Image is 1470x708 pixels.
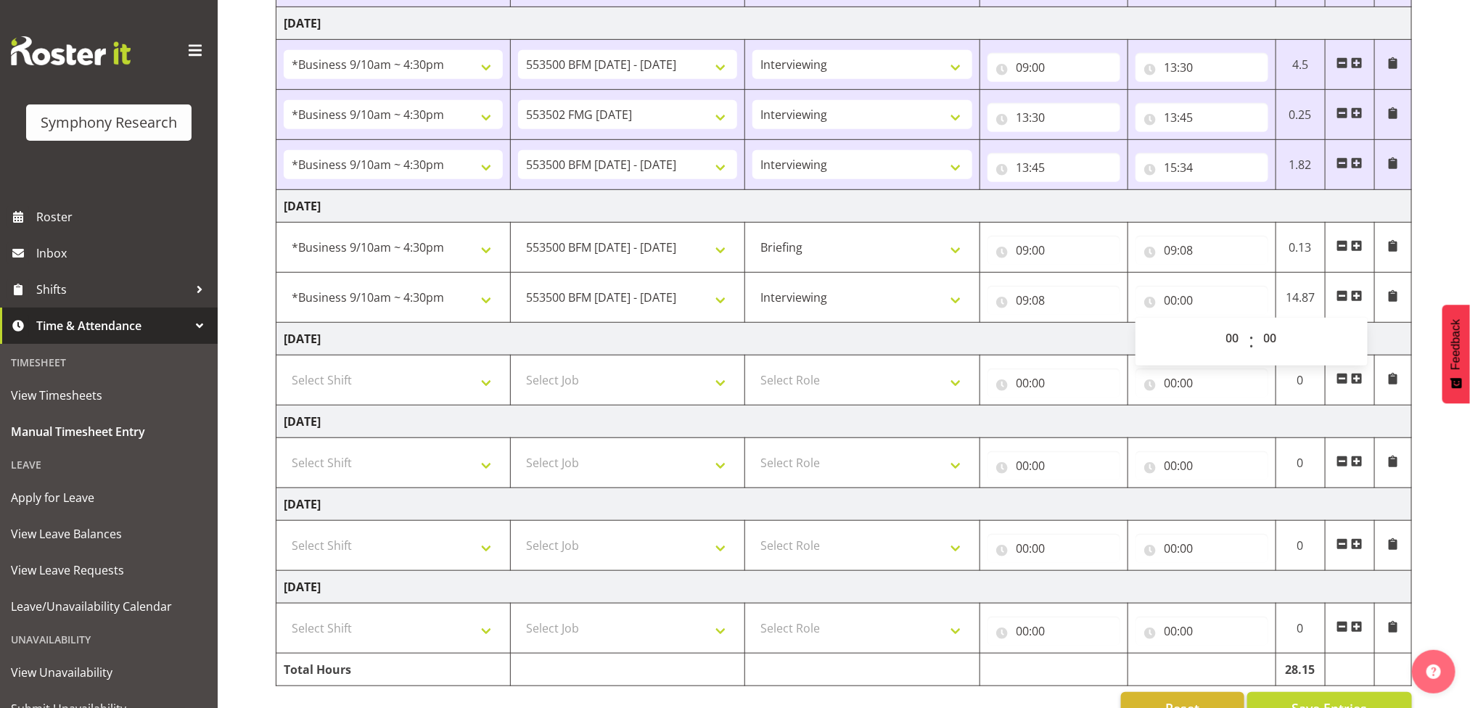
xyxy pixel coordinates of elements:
[11,662,207,683] span: View Unavailability
[987,153,1120,182] input: Click to select...
[4,450,214,479] div: Leave
[11,487,207,509] span: Apply for Leave
[1136,451,1268,480] input: Click to select...
[276,654,511,686] td: Total Hours
[4,654,214,691] a: View Unavailability
[1136,153,1268,182] input: Click to select...
[987,534,1120,563] input: Click to select...
[1136,103,1268,132] input: Click to select...
[4,552,214,588] a: View Leave Requests
[1276,604,1325,654] td: 0
[4,516,214,552] a: View Leave Balances
[276,323,1412,355] td: [DATE]
[1276,90,1325,140] td: 0.25
[36,315,189,337] span: Time & Attendance
[36,206,210,228] span: Roster
[11,523,207,545] span: View Leave Balances
[1276,223,1325,273] td: 0.13
[1136,53,1268,82] input: Click to select...
[11,596,207,617] span: Leave/Unavailability Calendar
[276,190,1412,223] td: [DATE]
[4,625,214,654] div: Unavailability
[987,236,1120,265] input: Click to select...
[36,279,189,300] span: Shifts
[276,7,1412,40] td: [DATE]
[4,479,214,516] a: Apply for Leave
[1136,236,1268,265] input: Click to select...
[1276,355,1325,406] td: 0
[1276,438,1325,488] td: 0
[11,36,131,65] img: Rosterit website logo
[4,588,214,625] a: Leave/Unavailability Calendar
[1249,324,1254,360] span: :
[1136,286,1268,315] input: Click to select...
[41,112,177,133] div: Symphony Research
[11,559,207,581] span: View Leave Requests
[1136,617,1268,646] input: Click to select...
[1426,664,1441,679] img: help-xxl-2.png
[987,617,1120,646] input: Click to select...
[1276,521,1325,571] td: 0
[1442,305,1470,403] button: Feedback - Show survey
[4,413,214,450] a: Manual Timesheet Entry
[987,103,1120,132] input: Click to select...
[276,406,1412,438] td: [DATE]
[1450,319,1463,370] span: Feedback
[1136,534,1268,563] input: Click to select...
[987,451,1120,480] input: Click to select...
[1276,40,1325,90] td: 4.5
[987,286,1120,315] input: Click to select...
[1276,273,1325,323] td: 14.87
[1136,369,1268,398] input: Click to select...
[11,384,207,406] span: View Timesheets
[4,347,214,377] div: Timesheet
[1276,140,1325,190] td: 1.82
[987,369,1120,398] input: Click to select...
[276,571,1412,604] td: [DATE]
[276,488,1412,521] td: [DATE]
[11,421,207,442] span: Manual Timesheet Entry
[987,53,1120,82] input: Click to select...
[1276,654,1325,686] td: 28.15
[36,242,210,264] span: Inbox
[4,377,214,413] a: View Timesheets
